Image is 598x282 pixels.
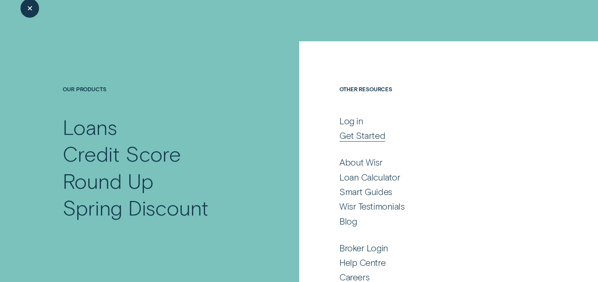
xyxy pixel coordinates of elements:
a: Blog [339,216,535,227]
a: Help Centre [339,257,535,268]
div: Wisr Testimonials [339,201,404,212]
div: Loans [63,114,117,140]
a: Broker Login [339,242,535,254]
div: Round Up [63,168,153,194]
div: Spring Discount [63,194,209,221]
a: Get Started [339,130,535,141]
div: Log in [339,115,363,127]
div: Credit Score [63,140,181,167]
a: About Wisr [339,157,535,168]
a: Round Up [63,168,255,194]
div: Smart Guides [339,186,392,197]
div: About Wisr [339,157,382,168]
a: Loan Calculator [339,171,535,183]
a: Log in [339,115,535,127]
div: Help Centre [339,257,386,268]
h4: Other Resources [339,86,535,114]
div: Loan Calculator [339,171,400,183]
div: Broker Login [339,242,388,254]
div: Blog [339,216,357,227]
a: Smart Guides [339,186,535,197]
a: Wisr Testimonials [339,201,535,212]
div: Get Started [339,130,385,141]
a: Credit Score [63,140,255,167]
h4: Our Products [63,86,255,114]
a: Spring Discount [63,194,255,221]
a: Loans [63,114,255,140]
